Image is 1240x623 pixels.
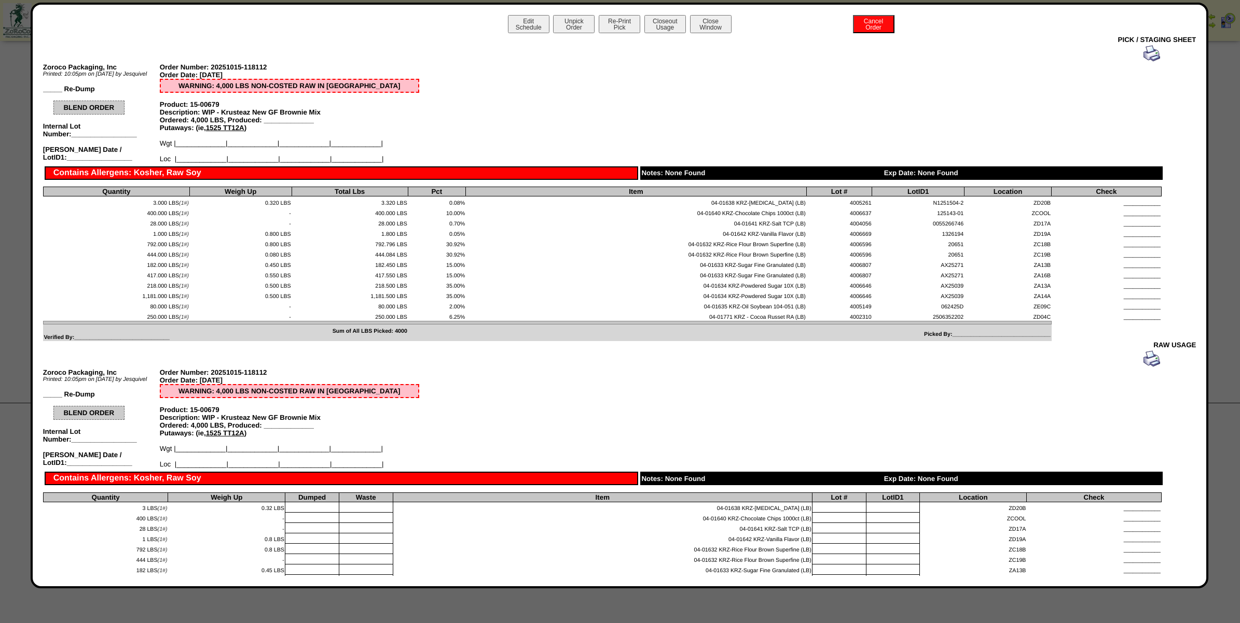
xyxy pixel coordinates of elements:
[160,376,419,384] div: Order Date: [DATE]
[872,187,965,196] th: LotID1
[292,290,408,300] td: 1,181.500 LBS
[872,217,965,228] td: 0055266746
[43,575,168,585] td: 417 LBS
[872,207,965,217] td: 125143-01
[43,228,189,238] td: 1.000 LBS
[1027,575,1161,585] td: ____________
[920,502,1027,512] td: ZD20B
[466,187,807,196] th: Item
[806,217,872,228] td: 4004056
[872,248,965,259] td: 20651
[806,238,872,248] td: 4006596
[393,513,812,523] td: 04-01640 KRZ-Chocolate Chips 1000ct (LB)
[883,166,1163,180] div: Exp Date: None Found
[206,124,244,132] u: 1525 TT12A
[1027,513,1161,523] td: ____________
[965,310,1052,321] td: ZD04C
[160,406,419,414] div: Product: 15-00679
[189,259,292,269] td: 0.450 LBS
[179,221,189,227] span: (1#)
[179,273,189,279] span: (1#)
[872,310,965,321] td: 2506352202
[292,217,408,228] td: 28.000 LBS
[285,492,339,502] th: Dumped
[965,269,1052,279] td: ZA16B
[408,269,465,279] td: 15.00%
[393,575,812,585] td: 04-01633 KRZ-Sugar Fine Granulated (LB)
[408,228,465,238] td: 0.05%
[1052,310,1162,321] td: ____________
[292,310,408,321] td: 250.000 LBS
[393,554,812,564] td: 04-01632 KRZ-Rice Flour Brown Superfine (LB)
[160,71,419,79] div: Order Date: [DATE]
[883,472,1163,485] div: Exp Date: None Found
[1027,564,1161,575] td: ____________
[43,428,160,443] div: Internal Lot Number:_________________
[553,15,595,33] button: UnpickOrder
[179,252,189,258] span: (1#)
[292,248,408,259] td: 444.084 LBS
[872,279,965,290] td: AX25039
[43,564,168,575] td: 182 LBS
[806,310,872,321] td: 4002310
[920,554,1027,564] td: ZC19B
[53,406,125,420] div: BLEND ORDER
[806,228,872,238] td: 4006669
[408,290,465,300] td: 35.00%
[189,228,292,238] td: 0.800 LBS
[408,207,465,217] td: 10.00%
[1052,269,1162,279] td: ____________
[292,300,408,310] td: 80.000 LBS
[168,533,285,544] td: 0.8 LBS
[43,259,189,269] td: 182.000 LBS
[408,259,465,269] td: 15.00%
[965,248,1052,259] td: ZC19B
[158,505,168,512] span: (1#)
[43,85,160,93] div: _____ Re-Dump
[1052,300,1162,310] td: ____________
[43,513,168,523] td: 400 LBS
[466,300,807,310] td: 04-01635 KRZ-Oil Soybean 104-051 (LB)
[43,71,160,77] div: Printed: 10:05pm on [DATE] by Jesquivel
[158,516,168,522] span: (1#)
[1052,290,1162,300] td: ____________
[43,122,160,138] div: Internal Lot Number:_________________
[408,217,465,228] td: 0.70%
[1052,259,1162,269] td: ____________
[45,166,638,180] div: Contains Allergens: Kosher, Raw Soy
[466,248,807,259] td: 04-01632 KRZ-Rice Flour Brown Superfine (LB)
[690,15,732,33] button: CloseWindow
[43,269,189,279] td: 417.000 LBS
[920,513,1027,523] td: ZCOOL
[292,207,408,217] td: 400.000 LBS
[393,564,812,575] td: 04-01633 KRZ-Sugar Fine Granulated (LB)
[179,304,189,310] span: (1#)
[189,217,292,228] td: -
[206,429,244,437] u: 1525 TT12A
[160,421,419,429] div: Ordered: 4,000 LBS, Produced: _____________
[806,300,872,310] td: 4005149
[965,259,1052,269] td: ZA13B
[806,187,872,196] th: Lot #
[189,196,292,207] td: 0.320 LBS
[872,300,965,310] td: 062425D
[408,248,465,259] td: 30.92%
[43,544,168,554] td: 792 LBS
[160,445,419,468] div: Wgt |_____________|_____________|_____________|_____________| Loc |_____________|_____________|__...
[43,451,160,466] div: [PERSON_NAME] Date / LotID1:_________________
[920,575,1027,585] td: ZA16B
[1052,187,1162,196] th: Check
[158,568,168,574] span: (1#)
[168,564,285,575] td: 0.45 LBS
[1052,217,1162,228] td: ____________
[189,187,292,196] th: Weigh Up
[43,217,189,228] td: 28.000 LBS
[292,279,408,290] td: 218.500 LBS
[43,196,189,207] td: 3.000 LBS
[160,369,419,376] div: Order Number: 20251015-118112
[43,390,160,398] div: _____ Re-Dump
[179,231,189,237] span: (1#)
[1027,544,1161,554] td: ____________
[599,15,640,33] button: Re-PrintPick
[466,217,807,228] td: 04-01641 KRZ-Salt TCP (LB)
